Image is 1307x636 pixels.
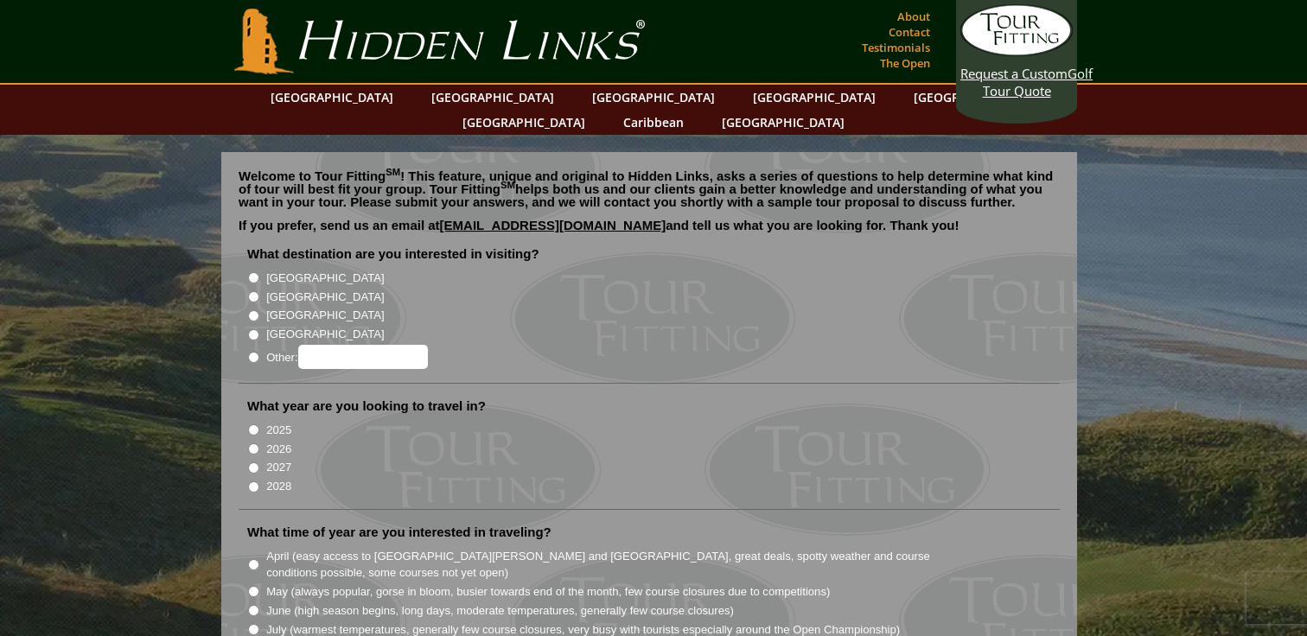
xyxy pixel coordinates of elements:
[266,548,961,582] label: April (easy access to [GEOGRAPHIC_DATA][PERSON_NAME] and [GEOGRAPHIC_DATA], great deals, spotty w...
[583,85,724,110] a: [GEOGRAPHIC_DATA]
[266,289,384,306] label: [GEOGRAPHIC_DATA]
[266,326,384,343] label: [GEOGRAPHIC_DATA]
[247,245,539,263] label: What destination are you interested in visiting?
[298,345,428,369] input: Other:
[858,35,934,60] a: Testimonials
[239,169,1060,208] p: Welcome to Tour Fitting ! This feature, unique and original to Hidden Links, asks a series of que...
[266,583,830,601] label: May (always popular, gorse in bloom, busier towards end of the month, few course closures due to ...
[454,110,594,135] a: [GEOGRAPHIC_DATA]
[960,4,1073,99] a: Request a CustomGolf Tour Quote
[266,422,291,439] label: 2025
[239,219,1060,245] p: If you prefer, send us an email at and tell us what you are looking for. Thank you!
[440,218,666,232] a: [EMAIL_ADDRESS][DOMAIN_NAME]
[266,307,384,324] label: [GEOGRAPHIC_DATA]
[266,270,384,287] label: [GEOGRAPHIC_DATA]
[262,85,402,110] a: [GEOGRAPHIC_DATA]
[266,459,291,476] label: 2027
[893,4,934,29] a: About
[876,51,934,75] a: The Open
[744,85,884,110] a: [GEOGRAPHIC_DATA]
[247,524,551,541] label: What time of year are you interested in traveling?
[905,85,1045,110] a: [GEOGRAPHIC_DATA]
[884,20,934,44] a: Contact
[266,441,291,458] label: 2026
[960,65,1068,82] span: Request a Custom
[266,602,734,620] label: June (high season begins, long days, moderate temperatures, generally few course closures)
[266,478,291,495] label: 2028
[386,167,400,177] sup: SM
[615,110,692,135] a: Caribbean
[713,110,853,135] a: [GEOGRAPHIC_DATA]
[266,345,427,369] label: Other:
[500,180,515,190] sup: SM
[423,85,563,110] a: [GEOGRAPHIC_DATA]
[247,397,486,415] label: What year are you looking to travel in?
